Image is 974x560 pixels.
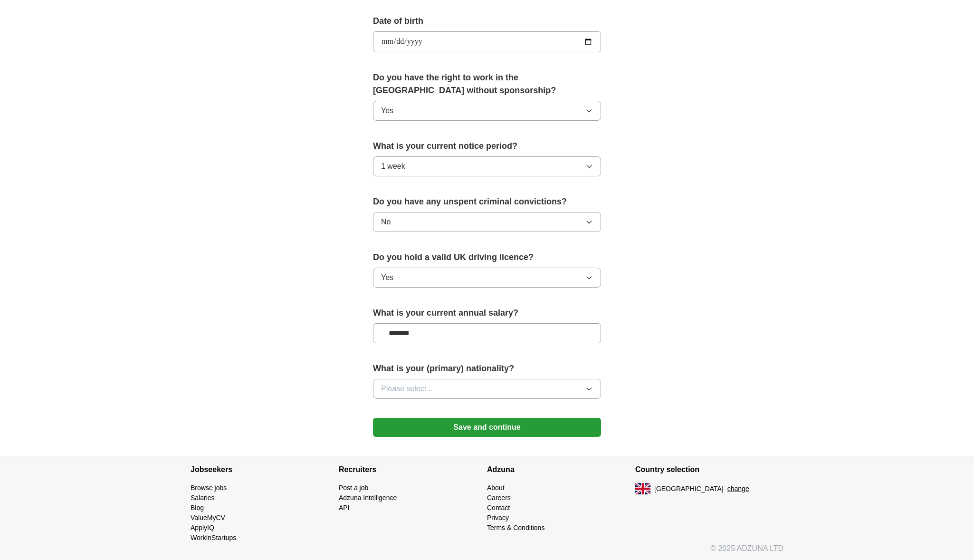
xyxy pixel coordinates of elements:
[381,216,391,228] span: No
[635,456,783,483] h4: Country selection
[339,484,368,492] a: Post a job
[487,484,505,492] a: About
[635,483,650,494] img: UK flag
[654,484,724,494] span: [GEOGRAPHIC_DATA]
[373,101,601,121] button: Yes
[191,484,227,492] a: Browse jobs
[381,105,393,116] span: Yes
[487,524,544,531] a: Terms & Conditions
[191,514,225,521] a: ValueMyCV
[191,504,204,512] a: Blog
[373,379,601,399] button: Please select...
[339,494,397,502] a: Adzuna Intelligence
[487,494,511,502] a: Careers
[191,494,215,502] a: Salaries
[373,418,601,437] button: Save and continue
[191,534,236,541] a: WorkInStartups
[339,504,350,512] a: API
[373,15,601,28] label: Date of birth
[373,362,601,375] label: What is your (primary) nationality?
[381,161,405,172] span: 1 week
[373,268,601,288] button: Yes
[373,156,601,176] button: 1 week
[487,514,509,521] a: Privacy
[373,251,601,264] label: Do you hold a valid UK driving licence?
[191,524,214,531] a: ApplyIQ
[373,195,601,208] label: Do you have any unspent criminal convictions?
[373,140,601,153] label: What is your current notice period?
[373,212,601,232] button: No
[373,307,601,319] label: What is your current annual salary?
[381,272,393,283] span: Yes
[381,383,433,395] span: Please select...
[487,504,510,512] a: Contact
[373,71,601,97] label: Do you have the right to work in the [GEOGRAPHIC_DATA] without sponsorship?
[727,484,749,494] button: change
